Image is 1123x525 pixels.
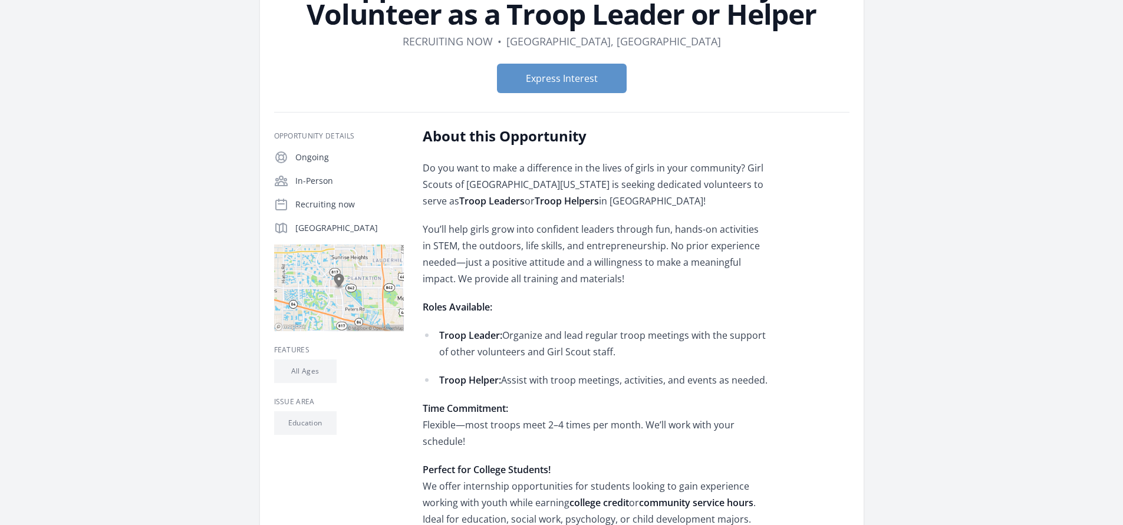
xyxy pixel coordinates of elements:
strong: college credit [569,496,629,509]
button: Express Interest [497,64,627,93]
p: You’ll help girls grow into confident leaders through fun, hands-on activities in STEM, the outdo... [423,221,768,287]
h3: Opportunity Details [274,131,404,141]
p: Ongoing [295,151,404,163]
h2: About this Opportunity [423,127,768,146]
p: Recruiting now [295,199,404,210]
p: In-Person [295,175,404,187]
li: Education [274,411,337,435]
div: • [498,33,502,49]
h3: Issue area [274,397,404,407]
strong: Roles Available: [423,301,492,313]
strong: Troop Helper: [439,374,501,387]
strong: Troop Leaders [459,194,525,207]
li: All Ages [274,359,337,383]
p: [GEOGRAPHIC_DATA] [295,222,404,234]
img: Map [274,245,404,331]
p: Organize and lead regular troop meetings with the support of other volunteers and Girl Scout staff. [439,327,768,360]
strong: Troop Helpers [535,194,599,207]
p: Assist with troop meetings, activities, and events as needed. [439,372,768,388]
p: Do you want to make a difference in the lives of girls in your community? Girl Scouts of [GEOGRAP... [423,160,768,209]
dd: Recruiting now [403,33,493,49]
p: Flexible—most troops meet 2–4 times per month. We’ll work with your schedule! [423,400,768,450]
h3: Features [274,345,404,355]
dd: [GEOGRAPHIC_DATA], [GEOGRAPHIC_DATA] [506,33,721,49]
strong: Time Commitment: [423,402,508,415]
strong: community service hours [639,496,753,509]
strong: Perfect for College Students! [423,463,551,476]
strong: Troop Leader: [439,329,502,342]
